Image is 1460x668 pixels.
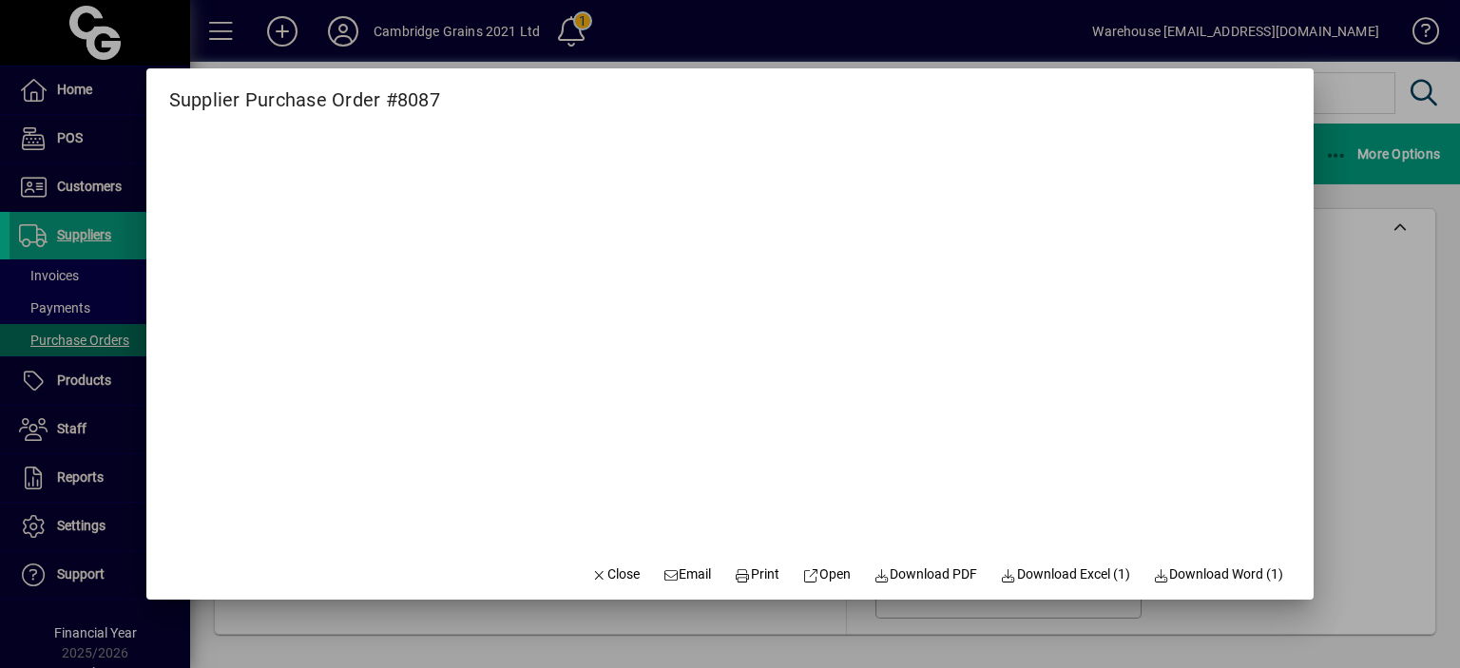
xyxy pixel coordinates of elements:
span: Download PDF [874,564,978,584]
h2: Supplier Purchase Order #8087 [146,68,463,115]
span: Print [735,564,780,584]
button: Print [726,558,787,592]
button: Close [583,558,647,592]
span: Download Excel (1) [1000,564,1130,584]
a: Open [795,558,858,592]
a: Download PDF [866,558,986,592]
span: Download Word (1) [1153,564,1284,584]
span: Open [802,564,851,584]
span: Email [663,564,712,584]
button: Download Word (1) [1145,558,1292,592]
button: Email [655,558,720,592]
span: Close [590,564,640,584]
button: Download Excel (1) [992,558,1138,592]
